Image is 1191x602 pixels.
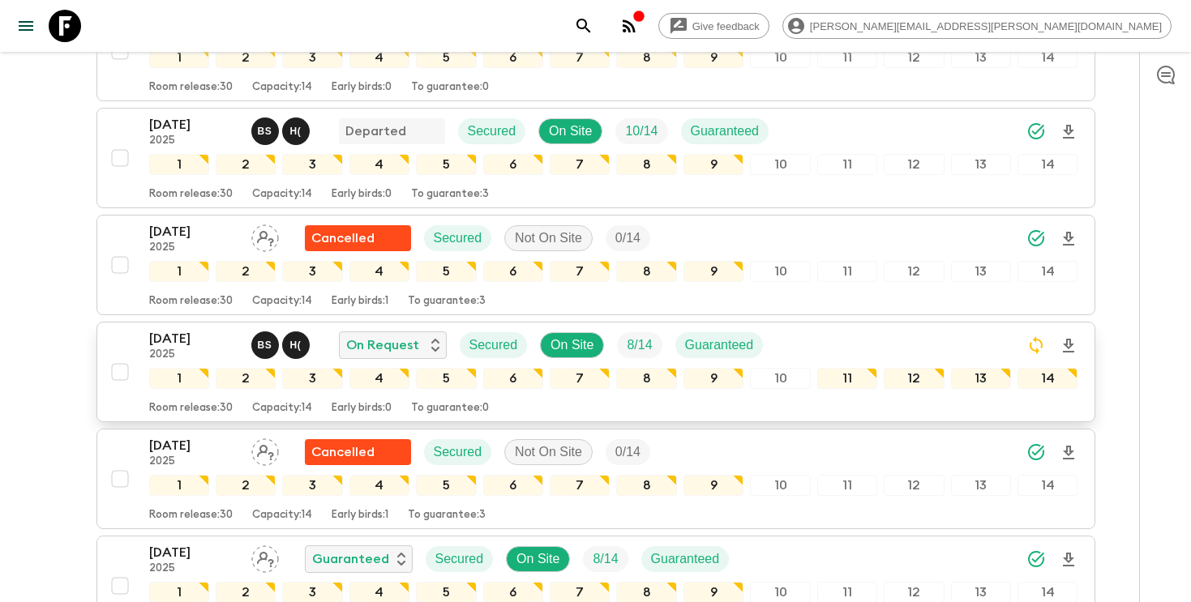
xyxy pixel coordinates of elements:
div: Trip Fill [606,225,650,251]
button: [DATE]2025Bo Sowath, Hai (Le Mai) NhatDepartedSecuredOn SiteTrip FillGuaranteed123456789101112131... [96,108,1095,208]
button: [DATE]2025Assign pack leaderFlash Pack cancellationSecuredNot On SiteTrip Fill1234567891011121314... [96,429,1095,529]
span: Assign pack leader [251,443,279,456]
div: 5 [416,47,476,68]
p: [DATE] [149,543,238,562]
p: To guarantee: 3 [411,188,489,201]
div: 6 [483,261,543,282]
div: Trip Fill [583,546,628,572]
div: 10 [750,475,810,496]
div: Trip Fill [617,332,662,358]
p: Capacity: 14 [252,295,312,308]
p: Room release: 30 [149,509,233,522]
div: 12 [884,261,944,282]
p: 2025 [149,241,238,254]
div: 4 [349,261,409,282]
div: 7 [550,154,610,175]
div: 9 [683,368,743,389]
p: Not On Site [515,442,582,462]
p: [DATE] [149,222,238,241]
button: menu [10,10,42,42]
p: 8 / 14 [627,335,652,355]
div: 2 [216,475,276,496]
p: On Site [516,549,559,569]
div: 7 [550,47,610,68]
svg: Synced Successfully [1026,122,1046,141]
div: Not On Site [504,439,593,465]
div: 7 [550,261,610,282]
svg: Download Onboarding [1059,443,1078,463]
button: [DATE]2025Assign pack leaderFlash Pack cancellationSecuredNot On SiteTrip Fill1234567891011121314... [96,215,1095,315]
div: 14 [1017,368,1077,389]
p: Capacity: 14 [252,509,312,522]
p: 0 / 14 [615,442,640,462]
svg: Download Onboarding [1059,229,1078,249]
span: Give feedback [683,20,769,32]
div: 9 [683,154,743,175]
div: Secured [424,225,492,251]
span: Assign pack leader [251,229,279,242]
div: 8 [616,154,676,175]
p: Room release: 30 [149,81,233,94]
div: 2 [216,154,276,175]
div: Flash Pack cancellation [305,225,411,251]
p: Cancelled [311,228,375,248]
div: 1 [149,47,209,68]
div: 4 [349,47,409,68]
p: Early birds: 0 [332,188,392,201]
p: Guaranteed [691,122,760,141]
button: search adventures [568,10,600,42]
p: Capacity: 14 [252,81,312,94]
p: Departed [345,122,406,141]
p: Guaranteed [312,549,389,569]
div: Trip Fill [615,118,667,144]
div: 3 [282,154,342,175]
p: Room release: 30 [149,402,233,415]
div: 13 [951,47,1011,68]
p: Early birds: 1 [332,509,388,522]
div: Secured [424,439,492,465]
span: [PERSON_NAME][EMAIL_ADDRESS][PERSON_NAME][DOMAIN_NAME] [801,20,1171,32]
div: 5 [416,475,476,496]
div: 4 [349,368,409,389]
p: 2025 [149,455,238,468]
p: Room release: 30 [149,188,233,201]
div: 12 [884,154,944,175]
p: Cancelled [311,442,375,462]
p: 0 / 14 [615,228,640,248]
svg: Sync Required - Changes detected [1026,335,1046,355]
p: 2025 [149,562,238,575]
div: 6 [483,368,543,389]
svg: Synced Successfully [1026,228,1046,248]
div: 8 [616,47,676,68]
p: 2025 [149,134,238,147]
a: Give feedback [658,13,769,39]
p: On Site [551,335,593,355]
button: BSH( [251,331,313,359]
div: 9 [683,47,743,68]
p: On Site [549,122,592,141]
div: 11 [817,368,877,389]
div: Flash Pack cancellation [305,439,411,465]
div: 7 [550,475,610,496]
p: [DATE] [149,329,238,348]
div: Secured [458,118,526,144]
p: To guarantee: 3 [408,509,486,522]
p: Capacity: 14 [252,188,312,201]
div: 6 [483,154,543,175]
div: 2 [216,47,276,68]
p: To guarantee: 0 [411,402,489,415]
div: 3 [282,368,342,389]
div: 11 [817,475,877,496]
div: 11 [817,154,877,175]
p: B S [258,339,272,352]
div: 6 [483,47,543,68]
div: 8 [616,261,676,282]
svg: Download Onboarding [1059,550,1078,570]
p: 10 / 14 [625,122,658,141]
p: [DATE] [149,115,238,134]
div: 8 [616,368,676,389]
div: 10 [750,261,810,282]
div: 11 [817,261,877,282]
div: 14 [1017,261,1077,282]
div: 12 [884,368,944,389]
